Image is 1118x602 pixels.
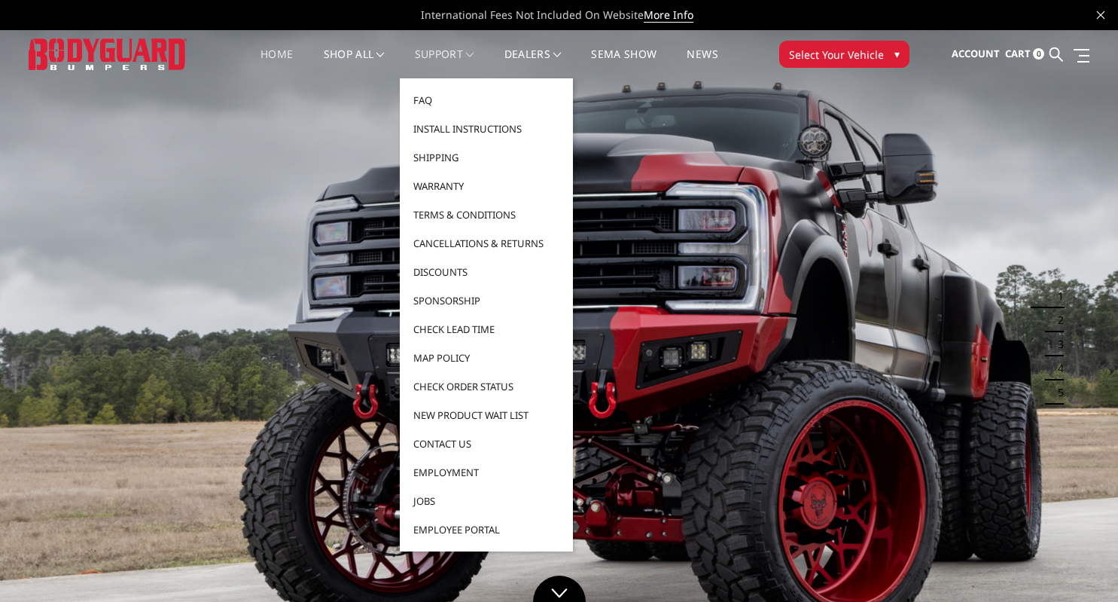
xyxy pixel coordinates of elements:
button: Select Your Vehicle [779,41,909,68]
a: Terms & Conditions [406,200,567,229]
a: New Product Wait List [406,401,567,429]
button: 1 of 5 [1049,284,1064,308]
a: Shipping [406,143,567,172]
a: News [687,49,717,78]
a: Account [952,34,1000,75]
a: Contact Us [406,429,567,458]
a: shop all [324,49,385,78]
a: Click to Down [533,576,586,602]
a: Home [260,49,293,78]
a: Cart 0 [1005,34,1044,75]
a: Install Instructions [406,115,567,143]
a: More Info [644,8,693,23]
a: Support [415,49,474,78]
img: BODYGUARD BUMPERS [29,38,187,69]
a: Employee Portal [406,515,567,544]
iframe: Chat Widget [1043,530,1118,602]
span: Cart [1005,47,1031,60]
a: Warranty [406,172,567,200]
a: MAP Policy [406,344,567,372]
button: 3 of 5 [1049,332,1064,356]
a: Cancellations & Returns [406,229,567,258]
a: Check Lead Time [406,315,567,344]
button: 5 of 5 [1049,380,1064,405]
span: ▾ [894,46,900,62]
a: Employment [406,458,567,487]
span: 0 [1033,48,1044,60]
a: Dealers [504,49,562,78]
a: Check Order Status [406,372,567,401]
button: 4 of 5 [1049,356,1064,380]
button: 2 of 5 [1049,308,1064,332]
a: Discounts [406,258,567,286]
a: Jobs [406,487,567,515]
span: Select Your Vehicle [789,47,884,63]
span: Account [952,47,1000,60]
a: Sponsorship [406,286,567,315]
a: FAQ [406,86,567,115]
a: SEMA Show [591,49,656,78]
